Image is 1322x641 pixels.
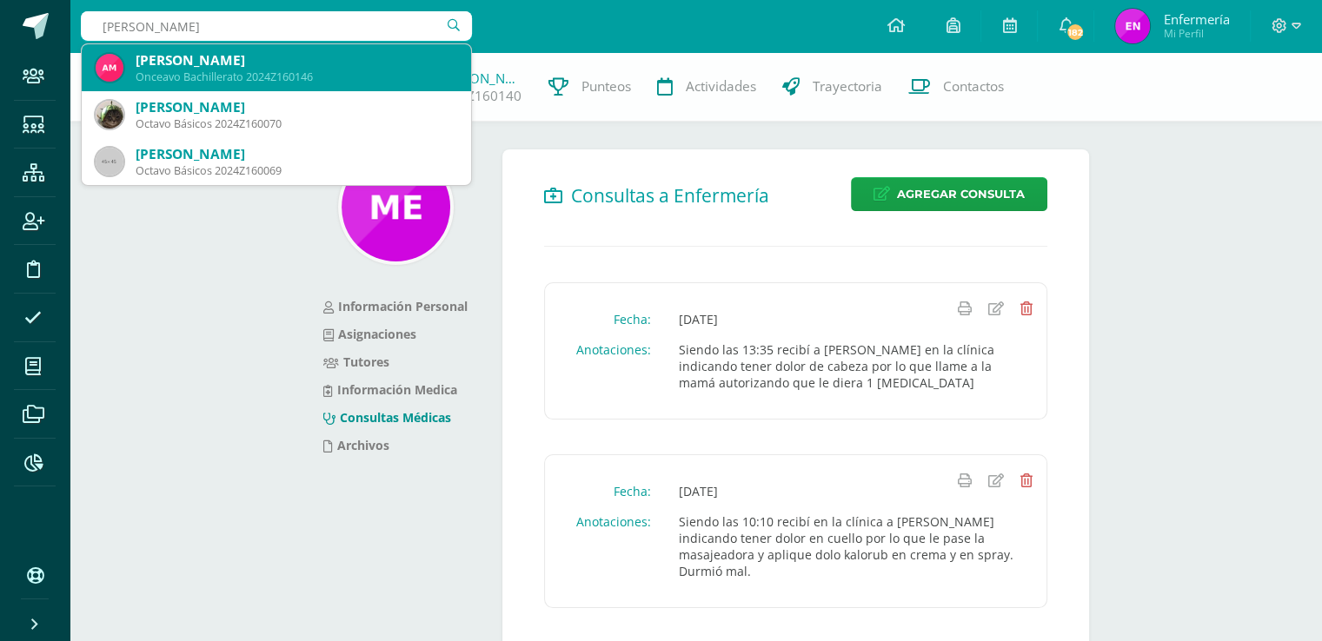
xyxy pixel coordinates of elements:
a: Agregar Consulta [851,177,1047,211]
td: Anotaciones: [561,334,664,398]
span: Enfermería [1163,10,1229,28]
td: Fecha: [561,476,664,506]
span: [DATE] [678,483,717,499]
a: Imprimir [958,297,972,316]
a: Información Medica [323,381,457,398]
span: Agregar Consulta [897,178,1025,210]
div: Onceavo Bachillerato 2024Z160146 [136,69,457,84]
a: Trayectoria [769,52,895,122]
span: Actividades [686,77,756,96]
div: [PERSON_NAME] [136,51,457,69]
span: Contactos [943,77,1004,96]
a: 2024Z160140 [435,87,521,105]
a: Eliminar [1020,297,1033,316]
img: 45x45 [96,148,123,175]
a: Imprimir [958,469,972,488]
a: Información Personal [323,298,468,314]
td: Siendo las 10:10 recibí en la clínica a [PERSON_NAME] indicando tener dolor en cuello por lo que ... [664,506,1029,586]
input: Busca un usuario... [81,11,472,41]
td: Anotaciones: [561,506,664,586]
a: Asignaciones [323,326,416,342]
div: [PERSON_NAME] [136,145,457,163]
img: 691056b2a32156521bae7aa8c0c995f9.png [96,54,123,82]
span: Punteos [581,77,631,96]
a: Eliminar [1020,469,1033,488]
span: Consultas a Enfermería [571,183,769,208]
a: Editar [988,297,1004,316]
a: Actividades [644,52,769,122]
a: [PERSON_NAME] [435,69,522,87]
img: 3c46bd38c1718987dceb48503ea3b9e2.png [342,153,450,261]
td: Fecha: [561,304,664,334]
td: Siendo las 13:35 recibí a [PERSON_NAME] en la clínica indicando tener dolor de cabeza por lo que ... [664,334,1029,398]
span: Trayectoria [813,77,882,96]
a: Editar [988,469,1004,488]
span: Mi Perfil [1163,26,1229,41]
a: Punteos [535,52,644,122]
span: 182 [1066,23,1085,42]
a: Tutores [323,354,389,370]
div: [PERSON_NAME] [136,98,457,116]
a: Contactos [895,52,1017,122]
span: [DATE] [678,311,717,327]
div: Octavo Básicos 2024Z160069 [136,163,457,178]
a: Archivos [323,437,389,453]
div: Octavo Básicos 2024Z160070 [136,116,457,131]
img: 9282fce470099ad46d32b14798152acb.png [1115,9,1150,43]
a: Consultas Médicas [323,409,451,426]
img: efdde124b53c5e6227a31b6264010d7d.png [96,101,123,129]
